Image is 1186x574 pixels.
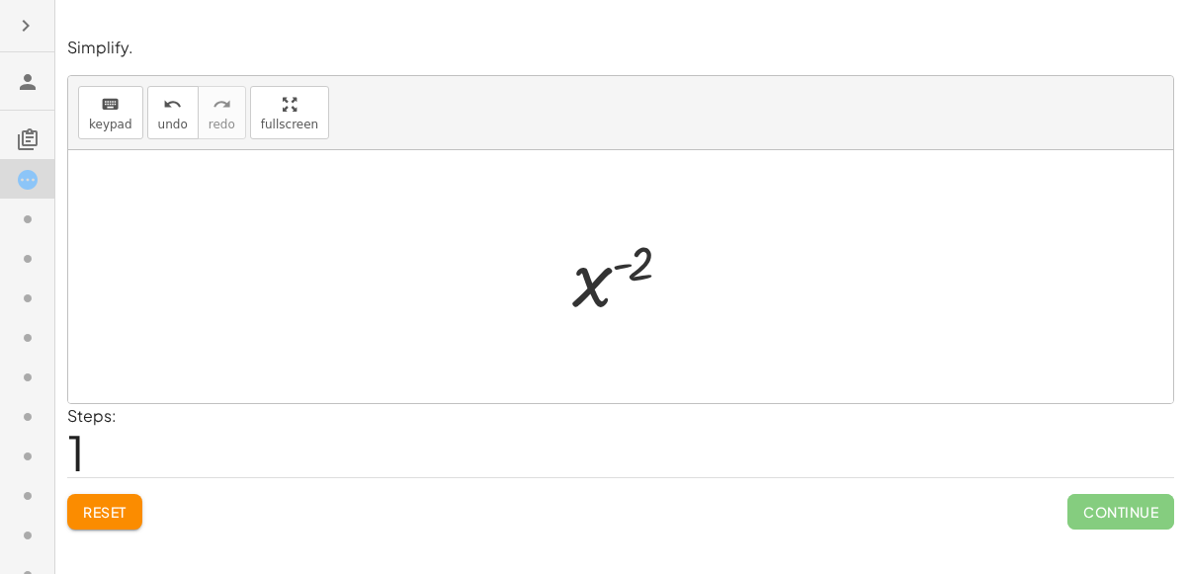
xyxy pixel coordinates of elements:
[209,118,235,131] span: redo
[16,405,40,429] i: Task not started.
[16,445,40,468] i: Task not started.
[212,93,231,117] i: redo
[67,405,117,426] label: Steps:
[16,366,40,389] i: Task not started.
[16,287,40,310] i: Task not started.
[78,86,143,139] button: keyboardkeypad
[83,503,127,521] span: Reset
[101,93,120,117] i: keyboard
[250,86,329,139] button: fullscreen
[67,422,85,482] span: 1
[16,326,40,350] i: Task not started.
[67,37,1174,59] p: Simplify.
[147,86,199,139] button: undoundo
[158,118,188,131] span: undo
[16,524,40,547] i: Task not started.
[16,70,40,94] i: Matthew Makeham
[16,247,40,271] i: Task not started.
[261,118,318,131] span: fullscreen
[67,494,142,530] button: Reset
[16,207,40,231] i: Task not started.
[16,484,40,508] i: Task not started.
[89,118,132,131] span: keypad
[198,86,246,139] button: redoredo
[163,93,182,117] i: undo
[16,168,40,192] i: Task started.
